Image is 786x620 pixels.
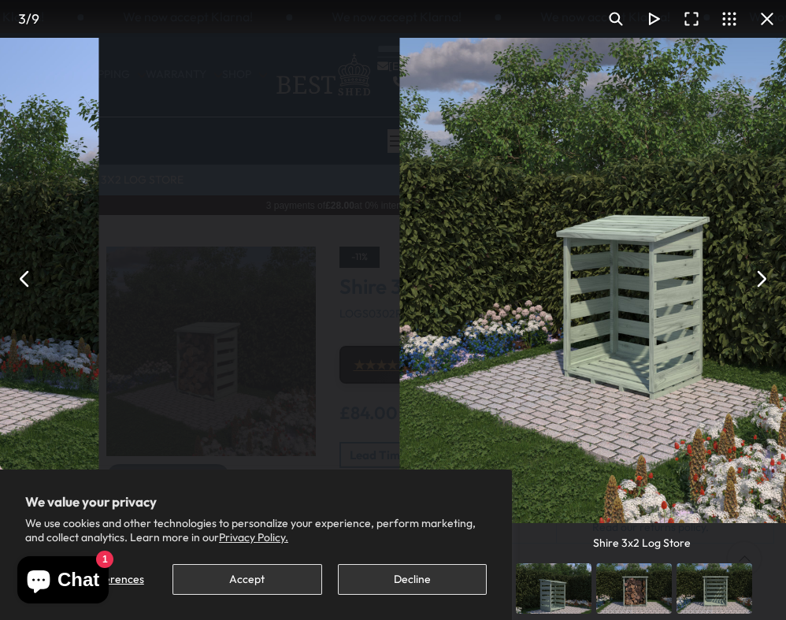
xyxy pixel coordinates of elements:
[219,530,288,544] a: Privacy Policy.
[18,10,26,27] span: 3
[13,556,113,607] inbox-online-store-chat: Shopify online store chat
[25,516,487,544] p: We use cookies and other technologies to personalize your experience, perform marketing, and coll...
[172,564,321,595] button: Accept
[593,523,691,551] div: Shire 3x2 Log Store
[25,495,487,509] h2: We value your privacy
[32,10,39,27] span: 9
[742,260,780,298] button: Next
[338,564,487,595] button: Decline
[6,260,44,298] button: Previous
